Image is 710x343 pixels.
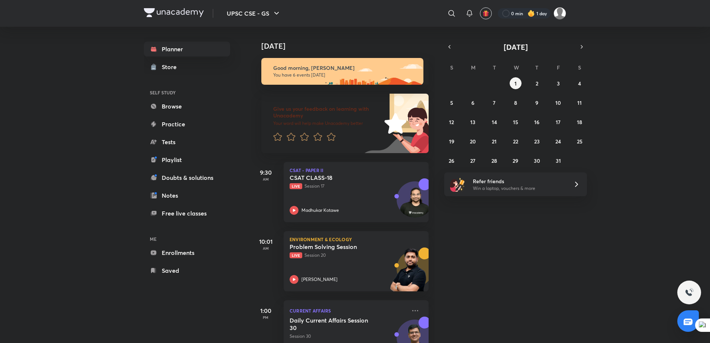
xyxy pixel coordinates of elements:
button: October 25, 2025 [574,135,585,147]
abbr: October 5, 2025 [450,99,453,106]
img: Company Logo [144,8,204,17]
a: Saved [144,263,230,278]
h6: Good morning, [PERSON_NAME] [273,65,417,71]
a: Planner [144,42,230,56]
abbr: October 21, 2025 [492,138,497,145]
img: Avatar [397,185,433,221]
img: streak [527,10,535,17]
h4: [DATE] [261,42,436,51]
button: October 22, 2025 [510,135,522,147]
a: Playlist [144,152,230,167]
span: Live [290,183,302,189]
span: [DATE] [504,42,528,52]
button: October 13, 2025 [467,116,479,128]
h5: Daily Current Affairs Session 30 [290,317,382,331]
button: October 5, 2025 [446,97,458,109]
abbr: October 7, 2025 [493,99,496,106]
p: Current Affairs [290,306,406,315]
p: You have 6 events [DATE] [273,72,417,78]
p: Session 17 [290,183,406,190]
button: October 7, 2025 [488,97,500,109]
img: referral [450,177,465,192]
p: AM [251,246,281,250]
button: October 8, 2025 [510,97,522,109]
a: Browse [144,99,230,114]
img: Ayushi Singh [554,7,566,20]
h6: Give us your feedback on learning with Unacademy [273,106,382,119]
a: Enrollments [144,245,230,260]
h6: ME [144,233,230,245]
abbr: Tuesday [493,64,496,71]
button: October 14, 2025 [488,116,500,128]
a: Practice [144,117,230,132]
button: avatar [480,7,492,19]
abbr: October 16, 2025 [534,119,539,126]
a: Free live classes [144,206,230,221]
button: October 2, 2025 [531,77,543,89]
p: AM [251,177,281,181]
button: October 12, 2025 [446,116,458,128]
abbr: October 20, 2025 [470,138,476,145]
abbr: October 6, 2025 [471,99,474,106]
button: October 19, 2025 [446,135,458,147]
h5: 10:01 [251,237,281,246]
abbr: October 8, 2025 [514,99,517,106]
button: October 26, 2025 [446,155,458,166]
abbr: October 26, 2025 [449,157,454,164]
button: October 3, 2025 [552,77,564,89]
a: Company Logo [144,8,204,19]
abbr: October 4, 2025 [578,80,581,87]
h5: CSAT CLASS-18 [290,174,382,181]
abbr: Friday [557,64,560,71]
p: PM [251,315,281,320]
abbr: October 12, 2025 [449,119,454,126]
button: October 11, 2025 [574,97,585,109]
button: [DATE] [455,42,577,52]
img: feedback_image [359,94,429,153]
abbr: October 19, 2025 [449,138,454,145]
button: October 6, 2025 [467,97,479,109]
abbr: October 27, 2025 [470,157,475,164]
img: unacademy [388,247,429,299]
abbr: October 22, 2025 [513,138,518,145]
button: October 17, 2025 [552,116,564,128]
div: Store [162,62,181,71]
abbr: October 14, 2025 [492,119,497,126]
button: October 9, 2025 [531,97,543,109]
h5: 9:30 [251,168,281,177]
h6: SELF STUDY [144,86,230,99]
button: October 30, 2025 [531,155,543,166]
button: October 1, 2025 [510,77,522,89]
button: October 31, 2025 [552,155,564,166]
p: Madhukar Kotawe [301,207,339,214]
abbr: October 2, 2025 [536,80,538,87]
button: October 15, 2025 [510,116,522,128]
button: October 28, 2025 [488,155,500,166]
abbr: October 18, 2025 [577,119,582,126]
button: October 10, 2025 [552,97,564,109]
h5: Problem Solving Session [290,243,382,250]
img: avatar [483,10,489,17]
abbr: October 13, 2025 [470,119,475,126]
abbr: October 31, 2025 [556,157,561,164]
abbr: Sunday [450,64,453,71]
a: Store [144,59,230,74]
abbr: October 10, 2025 [555,99,561,106]
abbr: October 24, 2025 [555,138,561,145]
p: CSAT - Paper II [290,168,423,172]
abbr: October 11, 2025 [577,99,582,106]
p: Session 30 [290,333,406,340]
button: UPSC CSE - GS [222,6,285,21]
a: Doubts & solutions [144,170,230,185]
img: ttu [685,288,694,297]
abbr: October 17, 2025 [556,119,561,126]
button: October 20, 2025 [467,135,479,147]
abbr: October 29, 2025 [513,157,518,164]
button: October 18, 2025 [574,116,585,128]
abbr: Thursday [535,64,538,71]
abbr: Wednesday [514,64,519,71]
abbr: Saturday [578,64,581,71]
abbr: October 1, 2025 [514,80,517,87]
button: October 4, 2025 [574,77,585,89]
abbr: October 23, 2025 [534,138,540,145]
